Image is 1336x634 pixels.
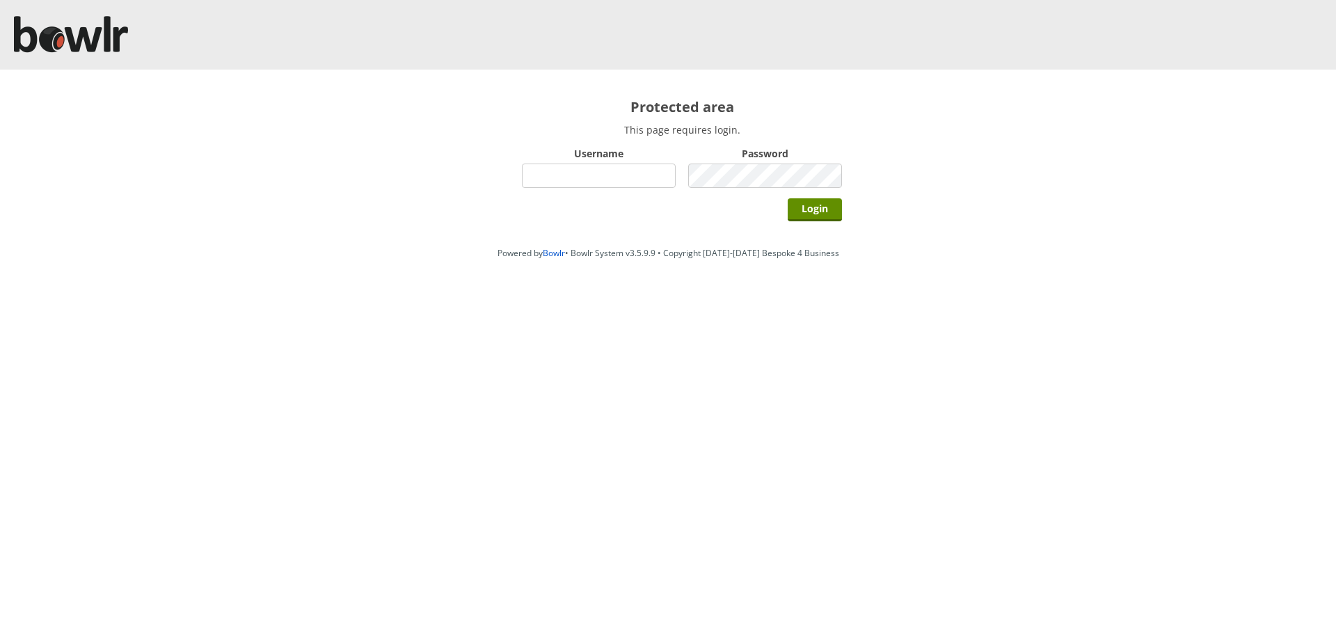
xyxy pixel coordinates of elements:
a: Bowlr [543,247,565,259]
h2: Protected area [522,97,842,116]
input: Login [788,198,842,221]
p: This page requires login. [522,123,842,136]
span: Powered by • Bowlr System v3.5.9.9 • Copyright [DATE]-[DATE] Bespoke 4 Business [498,247,839,259]
label: Username [522,147,676,160]
label: Password [688,147,842,160]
